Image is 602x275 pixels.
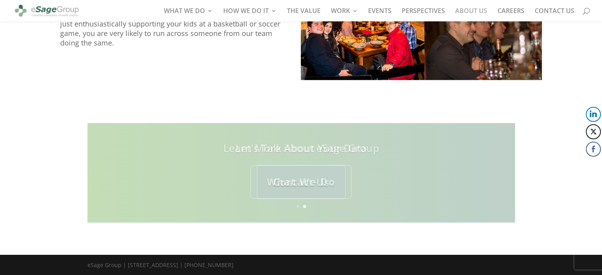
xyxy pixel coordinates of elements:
[303,205,306,208] a: 2
[87,260,234,274] div: eSage Group | [STREET_ADDRESS] | [PHONE_NUMBER]
[586,142,601,157] button: Facebook Share
[296,205,299,208] a: 1
[251,165,351,199] a: What We Do
[368,8,391,21] a: EVENTS
[535,8,574,21] a: CONTACT US
[13,2,80,20] img: eSage Group
[164,8,213,21] a: WHAT WE DO
[586,124,601,139] button: Twitter Share
[455,8,487,21] a: ABOUT US
[498,8,524,21] a: CAREERS
[223,141,379,155] a: Learn More About eSage Group
[287,8,321,21] a: THE VALUE
[331,8,358,21] a: WORK
[586,107,601,122] button: LinkedIn Share
[223,8,277,21] a: HOW WE DO IT
[402,8,445,21] a: PERSPECTIVES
